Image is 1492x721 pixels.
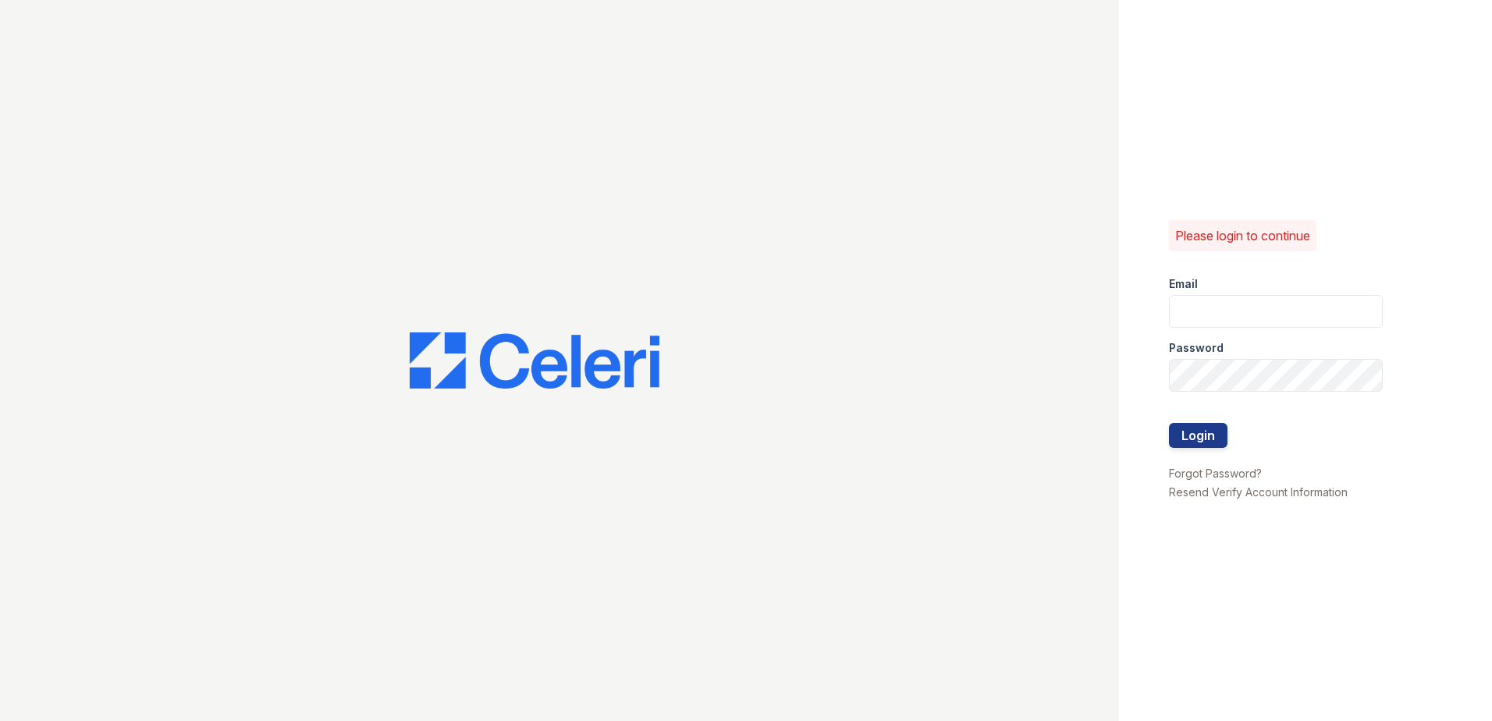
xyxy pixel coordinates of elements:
img: CE_Logo_Blue-a8612792a0a2168367f1c8372b55b34899dd931a85d93a1a3d3e32e68fde9ad4.png [410,332,659,389]
a: Forgot Password? [1169,467,1262,480]
p: Please login to continue [1175,226,1310,245]
button: Login [1169,423,1227,448]
label: Password [1169,340,1224,356]
a: Resend Verify Account Information [1169,485,1348,499]
label: Email [1169,276,1198,292]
